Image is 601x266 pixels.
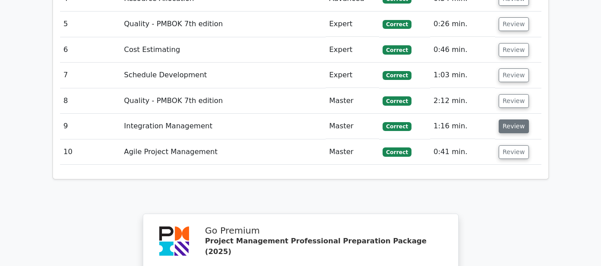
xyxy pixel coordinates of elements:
td: Integration Management [121,114,326,139]
td: Expert [326,63,379,88]
td: Quality - PMBOK 7th edition [121,12,326,37]
button: Review [499,68,529,82]
span: Correct [383,20,411,29]
td: Master [326,88,379,114]
span: Correct [383,147,411,156]
td: Cost Estimating [121,37,326,63]
td: 10 [60,139,121,165]
td: 8 [60,88,121,114]
td: Quality - PMBOK 7th edition [121,88,326,114]
td: 1:03 min. [430,63,495,88]
button: Review [499,17,529,31]
span: Correct [383,45,411,54]
td: 0:26 min. [430,12,495,37]
td: 0:41 min. [430,139,495,165]
td: Expert [326,37,379,63]
td: 1:16 min. [430,114,495,139]
button: Review [499,94,529,108]
button: Review [499,43,529,57]
td: Master [326,114,379,139]
button: Review [499,145,529,159]
td: 6 [60,37,121,63]
td: 0:46 min. [430,37,495,63]
td: 2:12 min. [430,88,495,114]
button: Review [499,119,529,133]
span: Correct [383,96,411,105]
td: 5 [60,12,121,37]
td: Agile Project Management [121,139,326,165]
td: Expert [326,12,379,37]
td: 9 [60,114,121,139]
span: Correct [383,122,411,131]
td: 7 [60,63,121,88]
td: Master [326,139,379,165]
td: Schedule Development [121,63,326,88]
span: Correct [383,71,411,80]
